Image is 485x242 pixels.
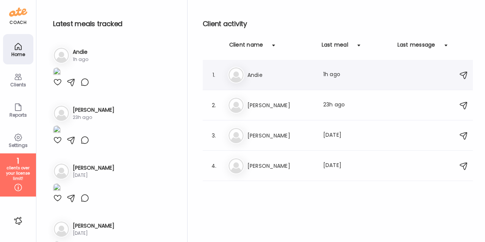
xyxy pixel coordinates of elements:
[73,172,114,179] div: [DATE]
[5,82,32,87] div: Clients
[54,164,69,179] img: bg-avatar-default.svg
[53,67,61,78] img: images%2FLhXJ2XjecoUbl0IZTL6cplxnLu03%2FZUIeM6vClQFmqdOyqV0f%2F786LOSN86vC8pOFkVF2u_1080
[54,106,69,121] img: bg-avatar-default.svg
[9,6,27,18] img: ate
[247,131,314,140] h3: [PERSON_NAME]
[73,222,114,230] h3: [PERSON_NAME]
[9,19,27,26] div: coach
[54,222,69,237] img: bg-avatar-default.svg
[54,48,69,63] img: bg-avatar-default.svg
[210,101,219,110] div: 2.
[5,52,32,57] div: Home
[3,165,33,181] div: clients over your license limit!
[73,230,114,237] div: [DATE]
[73,48,88,56] h3: Andie
[5,143,32,148] div: Settings
[203,18,473,30] h2: Client activity
[228,158,244,173] img: bg-avatar-default.svg
[247,70,314,80] h3: Andie
[3,156,33,165] div: 1
[210,161,219,170] div: 4.
[228,67,244,83] img: bg-avatar-default.svg
[323,70,390,80] div: 1h ago
[53,18,175,30] h2: Latest meals tracked
[323,161,390,170] div: [DATE]
[323,101,390,110] div: 23h ago
[247,101,314,110] h3: [PERSON_NAME]
[397,41,435,53] div: Last message
[210,70,219,80] div: 1.
[73,56,88,63] div: 1h ago
[228,128,244,143] img: bg-avatar-default.svg
[5,112,32,117] div: Reports
[247,161,314,170] h3: [PERSON_NAME]
[53,125,61,136] img: images%2F2PPuKdWITFUHNY3pUl3kJUkTiyE2%2FPSSSIBKKYQG7sYbA90F4%2FF2gHPmljPi6Rg1PUhUBU_1080
[229,41,263,53] div: Client name
[73,114,114,121] div: 23h ago
[228,98,244,113] img: bg-avatar-default.svg
[73,164,114,172] h3: [PERSON_NAME]
[210,131,219,140] div: 3.
[322,41,348,53] div: Last meal
[73,106,114,114] h3: [PERSON_NAME]
[323,131,390,140] div: [DATE]
[53,183,61,194] img: images%2FEJfjOlzfk7MAmJAlVkklIeYMX1Q2%2FzxD1WcKWZFjqhHASg8c8%2Fw3oCM6ySu60ZS7iAeGYB_1080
